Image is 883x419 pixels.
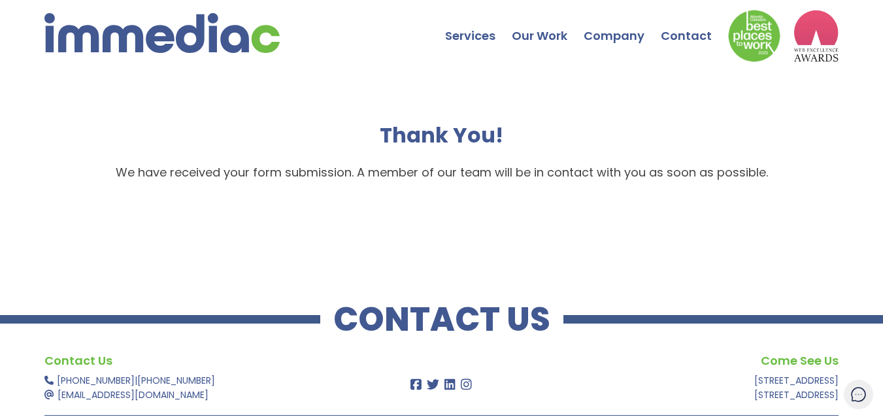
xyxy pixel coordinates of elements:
[44,163,839,182] p: We have received your form submission. A member of our team will be in contact with you as soon a...
[137,374,215,387] a: [PHONE_NUMBER]
[44,121,839,150] h1: Thank You!
[445,3,512,49] a: Services
[512,3,584,49] a: Our Work
[793,10,839,62] img: logo2_wea_nobg.webp
[58,388,208,401] a: [EMAIL_ADDRESS][DOMAIN_NAME]
[57,374,135,387] a: [PHONE_NUMBER]
[44,13,280,53] img: immediac
[728,10,780,62] img: Down
[584,3,661,49] a: Company
[44,351,366,370] h4: Contact Us
[320,308,563,331] h2: CONTACT US
[44,373,366,402] p: |
[518,351,839,370] h4: Come See Us
[661,3,728,49] a: Contact
[754,374,839,401] a: [STREET_ADDRESS][STREET_ADDRESS]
